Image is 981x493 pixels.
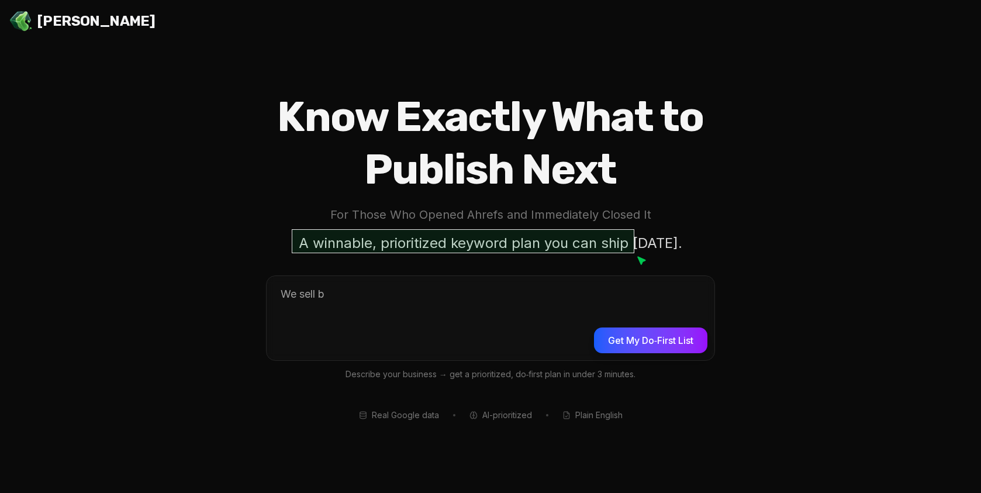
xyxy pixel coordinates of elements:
h1: Know Exactly What to Publish Next [229,91,752,196]
span: Real Google data [372,409,439,421]
img: Jello SEO Logo [9,9,33,33]
p: For Those Who Opened Ahrefs and Immediately Closed It [229,205,752,225]
button: Get My Do‑First List [594,327,707,353]
span: Plain English [575,409,623,421]
span: [PERSON_NAME] [37,12,155,30]
span: AI-prioritized [482,409,532,421]
p: Describe your business → get a prioritized, do‑first plan in under 3 minutes. [266,368,715,381]
p: A winnable, prioritized keyword plan you can ship [DATE]. [292,229,689,257]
